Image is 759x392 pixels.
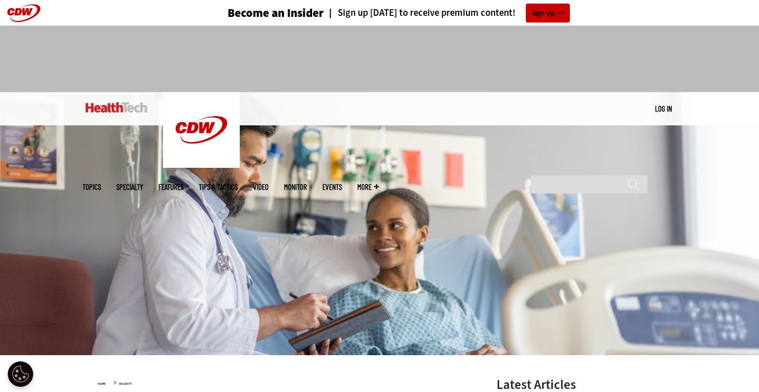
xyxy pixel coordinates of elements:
a: CDW [163,160,240,170]
h3: Latest Articles [497,378,650,391]
div: » [98,378,470,386]
a: Video [253,183,269,191]
img: Home [163,92,240,168]
a: Features [158,183,183,191]
span: Topics [83,183,101,191]
a: MonITor [284,183,307,191]
a: Home [98,382,106,386]
button: Open Preferences [8,361,33,387]
a: Security [119,382,132,386]
a: Become an Insider [189,7,324,19]
h3: Become an Insider [228,7,324,19]
div: Cookie Settings [8,361,33,387]
a: Sign up [DATE] to receive premium content! [324,8,516,18]
span: Specialty [116,183,143,191]
img: Home [86,102,148,113]
a: Events [322,183,342,191]
div: User menu [655,103,672,114]
a: Tips & Tactics [199,183,238,191]
a: Sign Up [526,4,570,23]
span: More [357,183,379,191]
a: Log in [655,104,672,113]
iframe: advertisement [193,36,566,82]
